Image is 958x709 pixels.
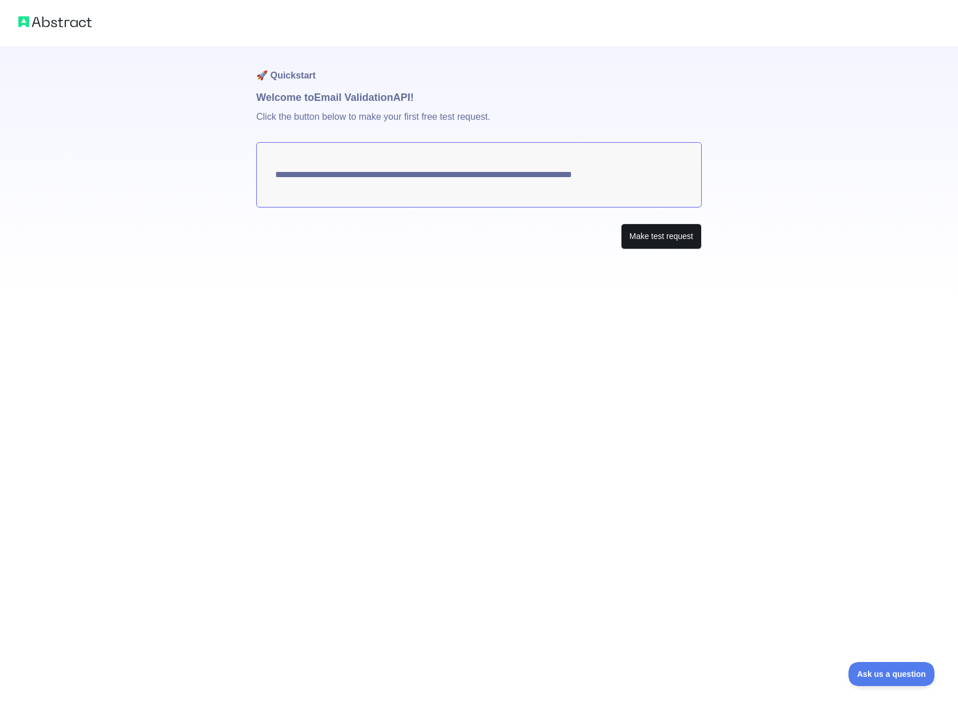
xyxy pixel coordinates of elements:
h1: 🚀 Quickstart [256,46,702,89]
button: Make test request [621,224,702,249]
iframe: Toggle Customer Support [848,662,935,686]
img: Abstract logo [18,14,92,30]
p: Click the button below to make your first free test request. [256,105,702,142]
h1: Welcome to Email Validation API! [256,89,702,105]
